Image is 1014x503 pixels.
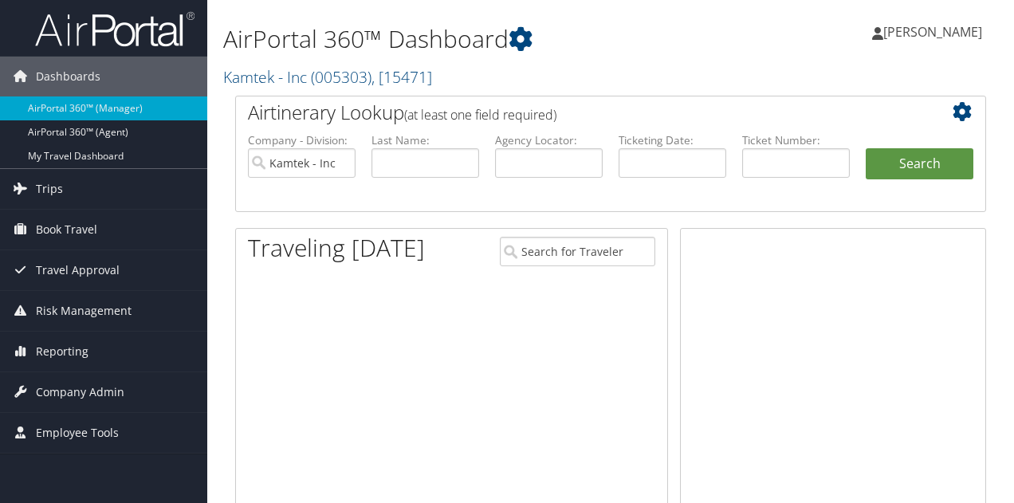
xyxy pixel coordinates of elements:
span: Travel Approval [36,250,120,290]
span: Employee Tools [36,413,119,453]
label: Ticket Number: [742,132,850,148]
a: Kamtek - Inc [223,66,432,88]
h2: Airtinerary Lookup [248,99,911,126]
span: Dashboards [36,57,100,96]
span: Reporting [36,332,88,371]
label: Ticketing Date: [619,132,726,148]
img: airportal-logo.png [35,10,195,48]
a: [PERSON_NAME] [872,8,998,56]
span: (at least one field required) [404,106,556,124]
label: Agency Locator: [495,132,603,148]
span: ( 005303 ) [311,66,371,88]
button: Search [866,148,973,180]
label: Last Name: [371,132,479,148]
h1: Traveling [DATE] [248,231,425,265]
span: Trips [36,169,63,209]
span: [PERSON_NAME] [883,23,982,41]
span: , [ 15471 ] [371,66,432,88]
h1: AirPortal 360™ Dashboard [223,22,740,56]
span: Book Travel [36,210,97,250]
label: Company - Division: [248,132,356,148]
span: Risk Management [36,291,132,331]
input: Search for Traveler [500,237,656,266]
span: Company Admin [36,372,124,412]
